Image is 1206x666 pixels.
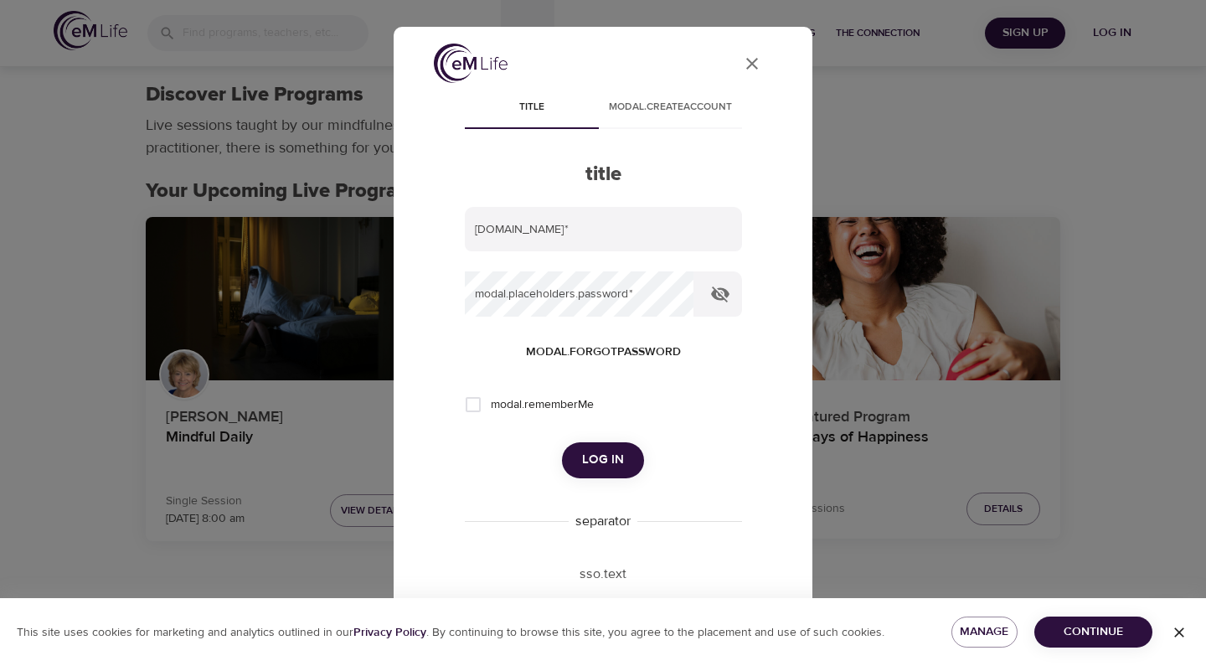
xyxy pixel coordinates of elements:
[491,396,594,414] span: modal.rememberMe
[465,89,742,129] div: disabled tabs example
[965,622,1004,643] span: Manage
[582,449,624,471] span: Log in
[1048,622,1139,643] span: Continue
[569,512,637,531] div: separator
[353,625,426,640] b: Privacy Policy
[475,99,589,116] span: title
[434,44,508,83] img: logo
[526,342,681,363] span: modal.forgotPassword
[465,163,742,187] h2: title
[732,44,772,84] button: close
[519,337,688,368] button: modal.forgotPassword
[562,442,644,478] button: Log in
[609,99,732,116] span: modal.createAccount
[465,565,742,584] p: sso.text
